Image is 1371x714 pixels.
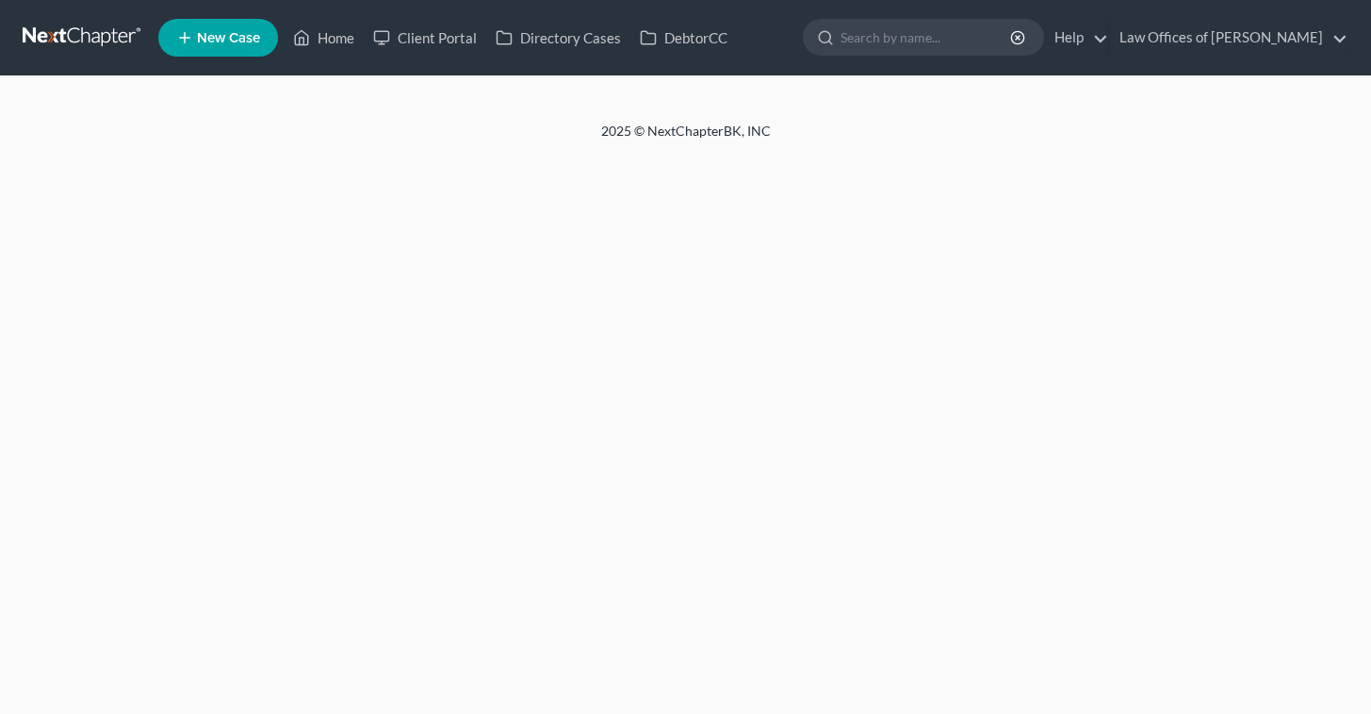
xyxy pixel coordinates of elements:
[841,20,1013,55] input: Search by name...
[630,21,737,55] a: DebtorCC
[486,21,630,55] a: Directory Cases
[284,21,364,55] a: Home
[1045,21,1108,55] a: Help
[197,31,260,45] span: New Case
[364,21,486,55] a: Client Portal
[1110,21,1347,55] a: Law Offices of [PERSON_NAME]
[149,122,1223,156] div: 2025 © NextChapterBK, INC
